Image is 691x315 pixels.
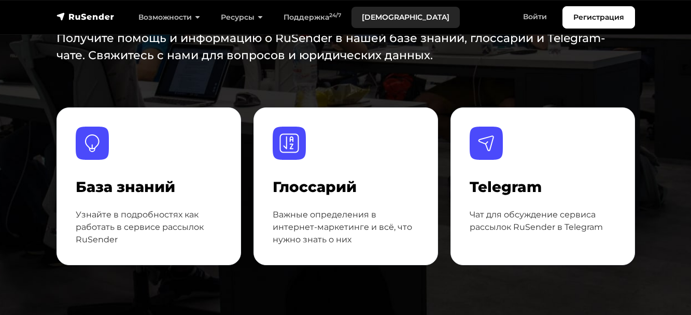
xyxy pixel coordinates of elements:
[470,179,616,196] h4: Telegram
[57,30,608,64] p: Получите помощь и информацию о RuSender в нашей базе знаний, глоссарии и Telegram-чате. Свяжитесь...
[470,209,616,234] p: Чат для обсуждение сервиса рассылок RuSender в Telegram
[57,11,115,22] img: RuSender
[210,7,273,28] a: Ресурсы
[470,127,503,160] img: Telegram
[450,107,635,265] a: Telegram Telegram Чат для обсуждение сервиса рассылок RuSender в Telegram
[273,209,419,246] p: Важные определения в интернет-маркетинге и всё, что нужно знать о них
[76,127,109,160] img: База знаний
[57,107,241,265] a: База знаний База знаний Узнайте в подробностях как работать в сервисе рассылок RuSender
[562,6,635,29] a: Регистрация
[513,6,557,28] a: Войти
[273,127,306,160] img: Глоссарий
[253,107,438,265] a: Глоссарий Глоссарий Важные определения в интернет-маркетинге и всё, что нужно знать о них
[273,7,351,28] a: Поддержка24/7
[329,12,341,19] sup: 24/7
[128,7,210,28] a: Возможности
[76,179,222,196] h4: База знаний
[273,179,419,196] h4: Глоссарий
[351,7,460,28] a: [DEMOGRAPHIC_DATA]
[76,209,222,246] p: Узнайте в подробностях как работать в сервисе рассылок RuSender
